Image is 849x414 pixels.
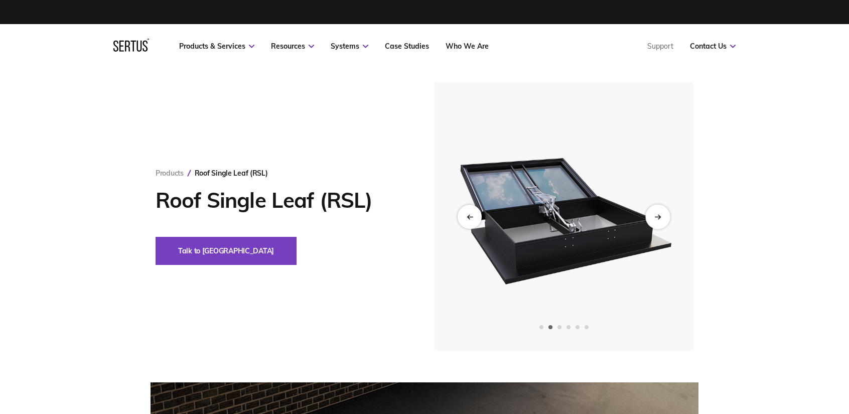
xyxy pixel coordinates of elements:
a: Case Studies [385,42,429,51]
a: Products [156,169,184,178]
h1: Roof Single Leaf (RSL) [156,188,404,213]
span: Go to slide 5 [576,325,580,329]
span: Go to slide 3 [557,325,561,329]
button: Talk to [GEOGRAPHIC_DATA] [156,237,297,265]
a: Contact Us [690,42,736,51]
a: Support [647,42,673,51]
a: Who We Are [446,42,489,51]
a: Products & Services [179,42,254,51]
span: Go to slide 1 [539,325,543,329]
div: Previous slide [458,205,482,229]
a: Resources [271,42,314,51]
span: Go to slide 6 [585,325,589,329]
iframe: Chat Widget [799,366,849,414]
div: Next slide [645,204,670,229]
a: Systems [331,42,368,51]
span: Go to slide 4 [567,325,571,329]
